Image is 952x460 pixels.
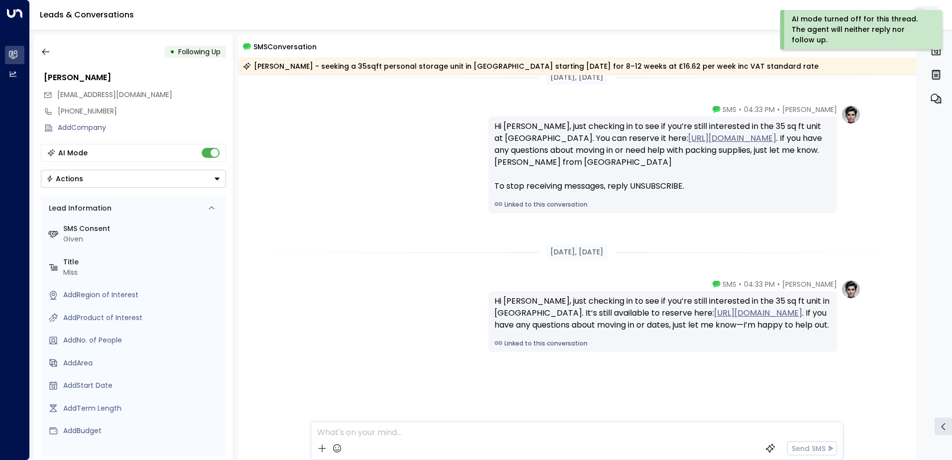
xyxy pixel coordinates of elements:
[63,449,222,459] label: Source
[63,224,222,234] label: SMS Consent
[44,72,226,84] div: [PERSON_NAME]
[739,279,741,289] span: •
[58,122,226,133] div: AddCompany
[63,313,222,323] div: AddProduct of Interest
[58,148,88,158] div: AI Mode
[41,170,226,188] button: Actions
[744,279,775,289] span: 04:33 PM
[58,106,226,116] div: [PHONE_NUMBER]
[841,279,861,299] img: profile-logo.png
[63,267,222,278] div: Miss
[792,14,929,45] div: AI mode turned off for this thread. The agent will neither reply nor follow up.
[777,105,780,115] span: •
[744,105,775,115] span: 04:33 PM
[777,279,780,289] span: •
[63,234,222,244] div: Given
[739,105,741,115] span: •
[494,339,831,348] a: Linked to this conversation
[841,105,861,124] img: profile-logo.png
[63,403,222,414] div: AddTerm Length
[46,174,83,183] div: Actions
[253,41,317,52] span: SMS Conversation
[41,170,226,188] div: Button group with a nested menu
[40,9,134,20] a: Leads & Conversations
[170,43,175,61] div: •
[243,61,819,71] div: [PERSON_NAME] - seeking a 35sqft personal storage unit in [GEOGRAPHIC_DATA] starting [DATE] for 8...
[178,47,221,57] span: Following Up
[494,200,831,209] a: Linked to this conversation
[494,295,831,331] div: Hi [PERSON_NAME], just checking in to see if you’re still interested in the 35 sq ft unit in [GEO...
[45,203,112,214] div: Lead Information
[714,307,802,319] a: [URL][DOMAIN_NAME]
[63,426,222,436] div: AddBudget
[57,90,172,100] span: [EMAIL_ADDRESS][DOMAIN_NAME]
[546,245,607,259] div: [DATE], [DATE]
[63,257,222,267] label: Title
[57,90,172,100] span: katie.baldock91@hotmail.co.uk
[688,132,776,144] a: [URL][DOMAIN_NAME]
[494,120,831,192] div: Hi [PERSON_NAME], just checking in to see if you’re still interested in the 35 sq ft unit at [GEO...
[63,335,222,345] div: AddNo. of People
[63,358,222,368] div: AddArea
[546,70,607,85] div: [DATE], [DATE]
[722,105,736,115] span: SMS
[722,279,736,289] span: SMS
[63,380,222,391] div: AddStart Date
[782,105,837,115] span: [PERSON_NAME]
[782,279,837,289] span: [PERSON_NAME]
[63,290,222,300] div: AddRegion of Interest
